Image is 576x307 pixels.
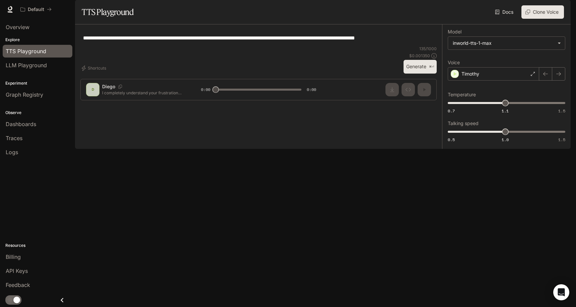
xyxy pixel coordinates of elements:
span: 1.0 [502,137,509,142]
button: Generate⌘⏎ [404,60,437,74]
span: 1.1 [502,108,509,114]
button: All workspaces [17,3,55,16]
p: Voice [448,60,460,65]
a: Docs [494,5,516,19]
p: Temperature [448,92,476,97]
span: 0.5 [448,137,455,142]
p: Model [448,29,461,34]
p: ⌘⏎ [429,65,434,69]
button: Clone Voice [521,5,564,19]
div: inworld-tts-1-max [448,37,565,49]
button: Shortcuts [80,63,109,74]
p: $ 0.001350 [409,53,430,59]
p: Talking speed [448,121,479,126]
p: Default [28,7,44,12]
span: 1.5 [558,137,565,142]
p: Timothy [461,71,479,77]
h1: TTS Playground [82,5,134,19]
span: 1.5 [558,108,565,114]
p: 135 / 1000 [419,46,437,52]
span: 0.7 [448,108,455,114]
div: inworld-tts-1-max [453,40,554,46]
div: Open Intercom Messenger [553,284,569,300]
